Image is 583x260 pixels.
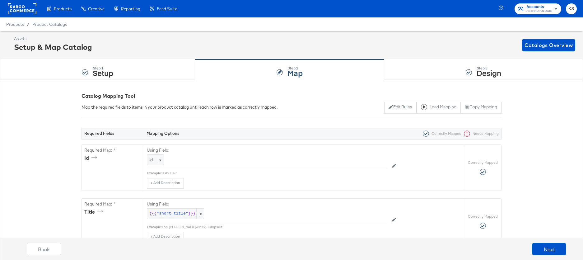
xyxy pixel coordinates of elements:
[532,243,566,255] button: Next
[147,147,388,153] label: Using Field:
[568,5,574,12] span: KS
[147,171,162,176] div: Example:
[149,211,156,217] span: {{{
[156,211,188,217] span: "short_title"
[158,157,161,163] span: x
[84,208,105,215] div: title
[147,225,162,229] div: Example:
[6,22,24,27] span: Products
[84,130,114,136] strong: Required Fields
[84,147,142,153] label: Required Map: *
[461,130,499,137] div: Needs Mapping
[147,130,180,136] strong: Mapping Options
[417,102,461,113] button: Load Mapping
[188,211,195,217] span: }}}
[147,232,184,242] button: + Add Description
[384,102,416,113] button: Edit Rules
[162,225,388,229] div: The [PERSON_NAME]-Neck Jumpsuit
[93,66,113,70] div: Step: 1
[157,6,177,11] span: Feed Suite
[287,68,303,78] strong: Map
[27,243,61,255] button: Back
[515,3,561,14] button: AccountsANTHROPOLOGIE
[32,22,67,27] a: Product Catalogs
[14,42,92,52] div: Setup & Map Catalog
[84,154,99,162] div: id
[88,6,105,11] span: Creative
[82,92,501,100] div: Catalog Mapping Tool
[468,214,498,219] label: Correctly Mapped
[24,22,32,27] span: /
[196,209,204,219] span: x
[477,68,501,78] strong: Design
[82,104,278,110] div: Map the required fields to items in your product catalog until each row is marked as correctly ma...
[525,41,573,50] span: Catalogs Overview
[121,6,140,11] span: Reporting
[149,157,153,163] span: id
[468,160,498,165] label: Correctly Mapped
[477,66,501,70] div: Step: 3
[522,39,575,51] button: Catalogs Overview
[93,68,113,78] strong: Setup
[526,9,552,14] span: ANTHROPOLOGIE
[566,3,577,14] button: KS
[526,4,552,10] span: Accounts
[54,6,72,11] span: Products
[147,178,184,188] button: + Add Description
[147,201,388,207] label: Using Field:
[420,130,461,137] div: Correctly Mapped
[162,171,388,176] div: 83491167
[14,36,92,42] div: Assets
[461,102,501,113] button: Copy Mapping
[287,66,303,70] div: Step: 2
[84,201,142,207] label: Required Map: *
